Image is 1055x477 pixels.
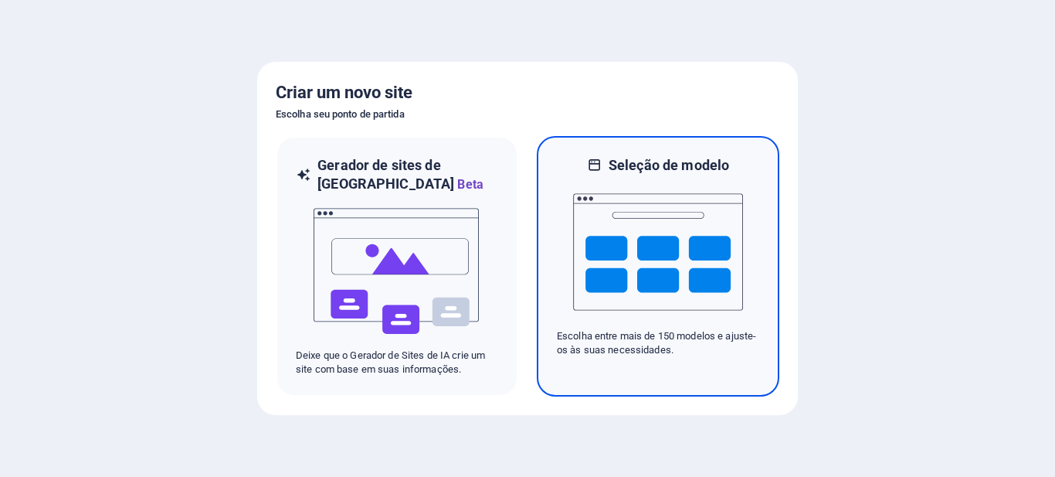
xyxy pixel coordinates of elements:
[557,330,756,356] font: Escolha entre mais de 150 modelos e ajuste-os às suas necessidades.
[457,177,483,192] font: Beta
[317,157,454,192] font: Gerador de sites de [GEOGRAPHIC_DATA]
[609,157,729,173] font: Seleção de modelo
[276,83,412,102] font: Criar um novo site
[296,349,485,375] font: Deixe que o Gerador de Sites de IA crie um site com base em suas informações.
[312,194,482,349] img: ai
[276,136,518,397] div: Gerador de sites de [GEOGRAPHIC_DATA]BetaaiDeixe que o Gerador de Sites de IA crie um site com ba...
[537,136,779,397] div: Seleção de modeloEscolha entre mais de 150 modelos e ajuste-os às suas necessidades.
[276,108,405,120] font: Escolha seu ponto de partida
